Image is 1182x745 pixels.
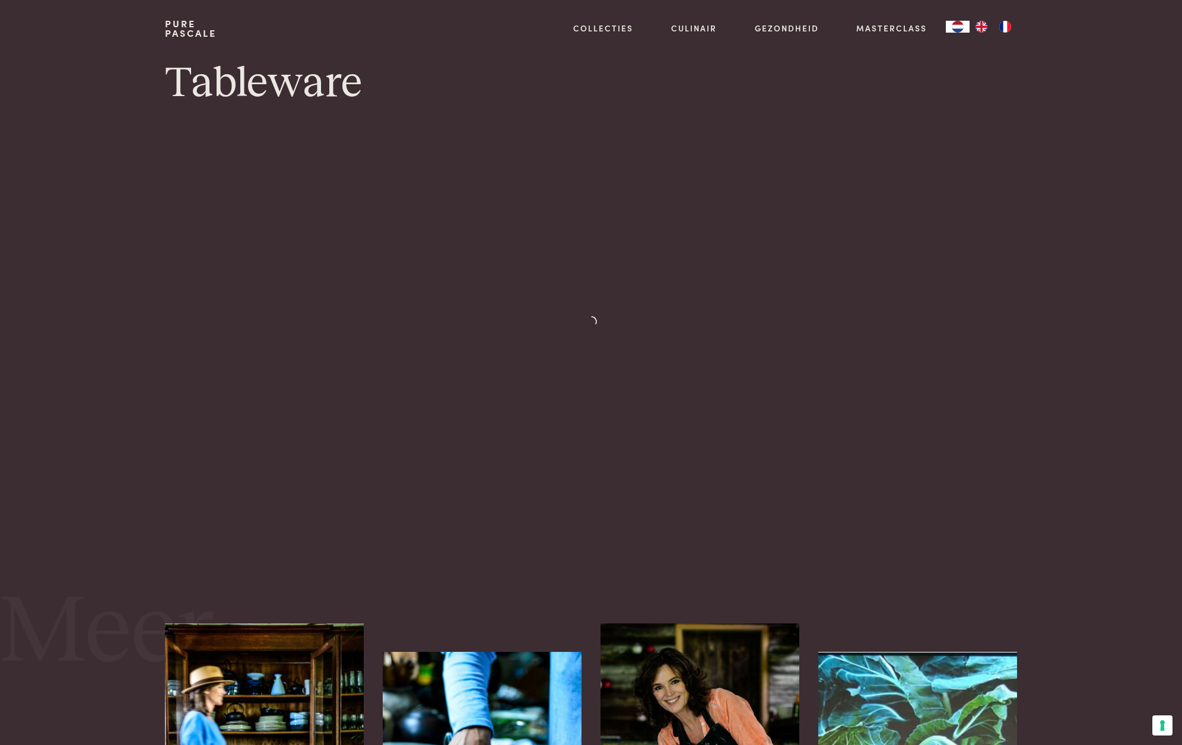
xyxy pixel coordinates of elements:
a: NL [946,21,970,33]
a: FR [993,21,1017,33]
div: Language [946,21,970,33]
a: PurePascale [165,19,217,38]
a: Culinair [671,22,717,34]
aside: Language selected: Nederlands [946,21,1017,33]
button: Uw voorkeuren voor toestemming voor trackingtechnologieën [1152,715,1173,736]
a: Collecties [573,22,633,34]
a: Masterclass [856,22,927,34]
a: EN [970,21,993,33]
h1: Tableware [165,57,1017,110]
ul: Language list [970,21,1017,33]
a: Gezondheid [755,22,819,34]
